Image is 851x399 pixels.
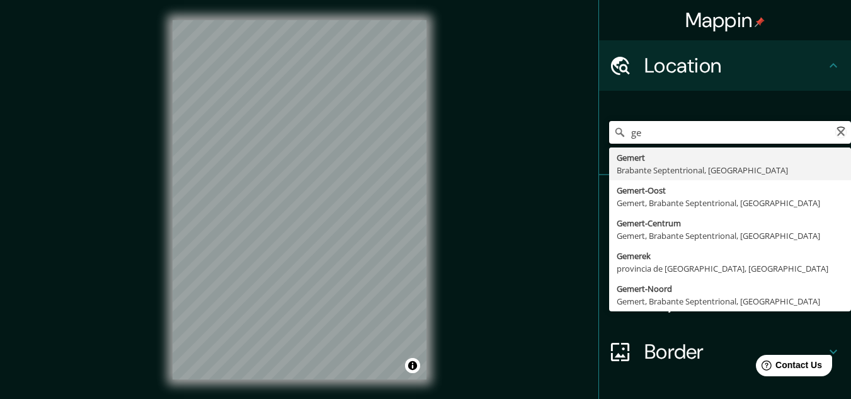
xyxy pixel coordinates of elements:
canvas: Map [173,20,426,379]
h4: Border [644,339,826,364]
div: provincia de [GEOGRAPHIC_DATA], [GEOGRAPHIC_DATA] [617,262,843,275]
div: Style [599,226,851,276]
button: Toggle attribution [405,358,420,373]
div: Gemert-Centrum [617,217,843,229]
div: Gemert-Oost [617,184,843,197]
div: Location [599,40,851,91]
iframe: Help widget launcher [739,350,837,385]
div: Gemert, Brabante Septentrional, [GEOGRAPHIC_DATA] [617,295,843,308]
div: Gemert-Noord [617,282,843,295]
img: pin-icon.png [755,17,765,27]
div: Pins [599,175,851,226]
div: Gemert [617,151,843,164]
div: Gemert, Brabante Septentrional, [GEOGRAPHIC_DATA] [617,229,843,242]
h4: Layout [644,289,826,314]
div: Brabante Septentrional, [GEOGRAPHIC_DATA] [617,164,843,176]
h4: Mappin [685,8,765,33]
div: Gemert, Brabante Septentrional, [GEOGRAPHIC_DATA] [617,197,843,209]
h4: Location [644,53,826,78]
div: Gemerek [617,250,843,262]
input: Pick your city or area [609,121,851,144]
div: Border [599,327,851,377]
div: Layout [599,276,851,327]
